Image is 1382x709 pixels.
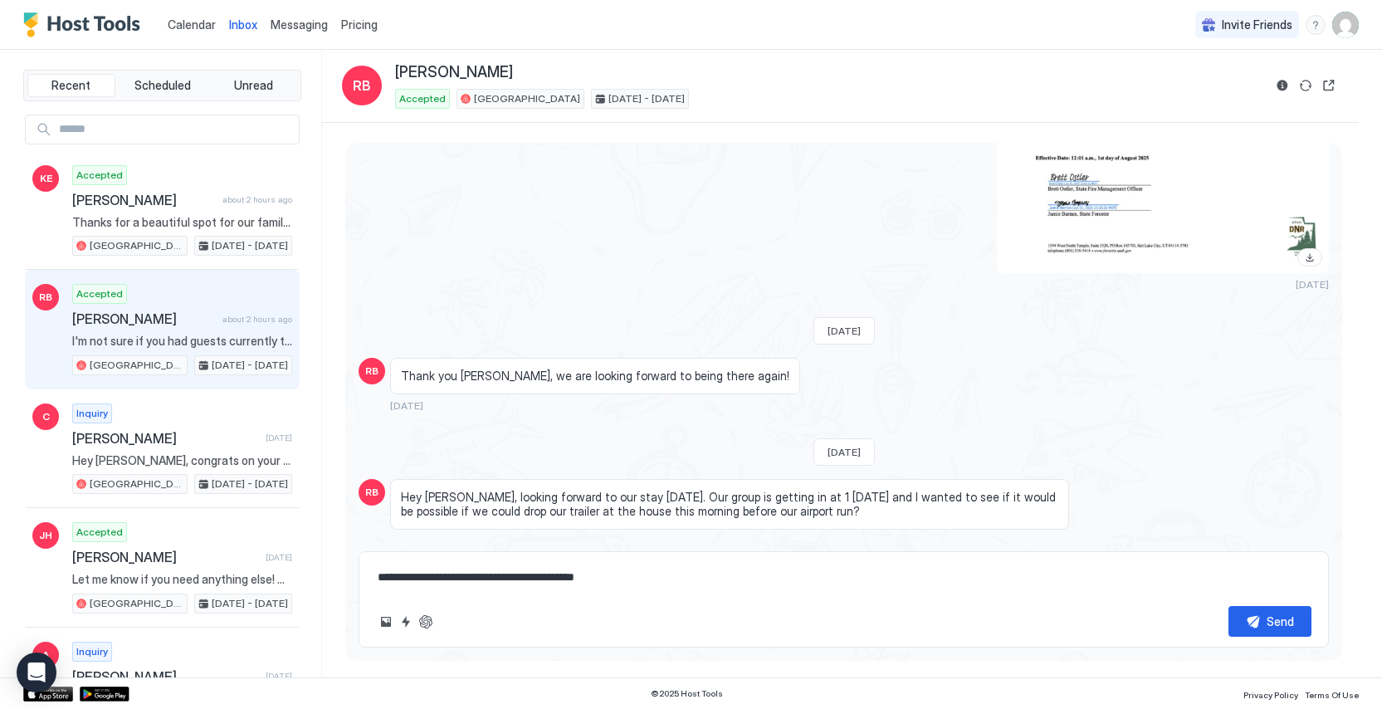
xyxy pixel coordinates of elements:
a: Calendar [168,16,216,33]
span: [PERSON_NAME] [72,549,259,565]
span: Let me know if you need anything else! Thanks 🙏 [72,572,292,587]
span: © 2025 Host Tools [651,688,723,699]
span: RB [365,485,378,500]
span: Scheduled [134,78,191,93]
span: Inquiry [76,406,108,421]
span: [DATE] [266,433,292,443]
button: Scheduled [119,74,207,97]
span: RB [353,76,371,95]
span: about 2 hours ago [222,194,292,205]
span: A [42,648,49,663]
button: Sync reservation [1296,76,1316,95]
span: KE [40,171,52,186]
span: [PERSON_NAME] [72,192,216,208]
span: Thank you [PERSON_NAME], we are looking forward to being there again! [401,369,789,384]
a: Privacy Policy [1243,685,1298,702]
span: about 2 hours ago [222,314,292,325]
span: [GEOGRAPHIC_DATA] [90,358,183,373]
span: [PERSON_NAME] [395,63,513,82]
span: Accepted [399,91,446,106]
span: Accepted [76,286,123,301]
span: [DATE] - [DATE] [212,477,288,491]
span: Calendar [168,17,216,32]
input: Input Field [52,115,299,144]
button: Send [1228,606,1311,637]
div: Open Intercom Messenger [17,653,56,692]
span: Privacy Policy [1243,690,1298,700]
button: Unread [209,74,297,97]
span: Accepted [76,168,123,183]
span: RB [365,364,378,379]
span: [GEOGRAPHIC_DATA] [90,596,183,611]
span: [DATE] [266,671,292,682]
span: [PERSON_NAME] [72,668,259,685]
span: JH [39,528,52,543]
span: Unread [234,78,273,93]
span: [DATE] [266,552,292,563]
a: Terms Of Use [1305,685,1359,702]
a: App Store [23,687,73,702]
span: RB [39,290,52,305]
div: User profile [1332,12,1359,38]
span: Recent [51,78,90,93]
span: [DATE] [390,399,423,412]
span: [GEOGRAPHIC_DATA] [90,477,183,491]
span: Terms Of Use [1305,690,1359,700]
span: [DATE] [828,446,861,458]
div: tab-group [23,70,301,101]
span: Invite Friends [1222,17,1292,32]
span: [GEOGRAPHIC_DATA] [90,238,183,253]
span: [DATE] - [DATE] [212,238,288,253]
span: Messaging [271,17,328,32]
span: [DATE] - [DATE] [212,358,288,373]
span: [DATE] - [DATE] [212,596,288,611]
span: [DATE] [828,325,861,337]
span: Inquiry [76,644,108,659]
span: Thanks for a beautiful spot for our family vacation! We really enjoyed your place! [72,215,292,230]
span: Accepted [76,525,123,540]
button: Recent [27,74,115,97]
span: Hey [PERSON_NAME], congrats on your upcoming wedding. Weddings are welcome so long as they meet o... [72,453,292,468]
button: Reservation information [1272,76,1292,95]
span: [DATE] [1296,278,1329,291]
span: [GEOGRAPHIC_DATA] [474,91,580,106]
span: [PERSON_NAME] [72,310,216,327]
div: Send [1267,613,1294,630]
a: Inbox [229,16,257,33]
span: I'm not sure if you had guests currently there still, and we don't want to interfere, but that wo... [72,334,292,349]
span: Hey [PERSON_NAME], looking forward to our stay [DATE]. Our group is getting in at 1 [DATE] and I ... [401,490,1058,519]
span: Pricing [341,17,378,32]
span: Inbox [229,17,257,32]
button: Quick reply [396,612,416,632]
a: Download [1297,248,1322,266]
button: Open reservation [1319,76,1339,95]
a: Google Play Store [80,687,129,702]
span: [DATE] - [DATE] [608,91,685,106]
a: Host Tools Logo [23,12,148,37]
button: ChatGPT Auto Reply [416,612,436,632]
button: Upload image [376,612,396,632]
span: C [42,409,50,424]
a: Messaging [271,16,328,33]
span: [PERSON_NAME] [72,430,259,447]
div: menu [1306,15,1326,35]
